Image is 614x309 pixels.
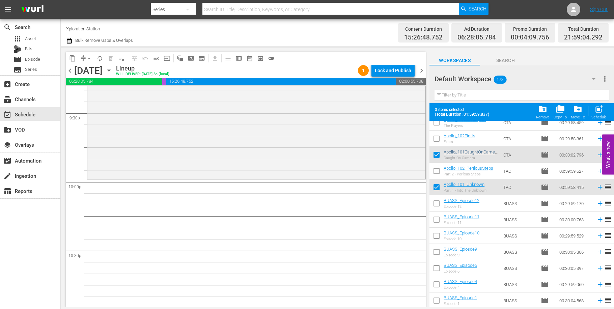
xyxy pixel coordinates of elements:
[80,55,87,62] span: compress
[375,64,411,77] div: Lock and Publish
[541,297,549,305] span: Episode
[444,230,479,235] a: BUASS_Epiosde10
[604,215,612,223] span: reorder
[444,253,477,257] div: Episode 9
[557,244,594,260] td: 00:30:05.366
[573,105,582,114] span: drive_file_move
[589,103,609,121] span: Add to Schedule
[188,55,194,62] span: pageview_outlined
[207,52,220,65] span: Download as CSV
[538,105,547,114] span: folder_delete
[358,68,369,73] span: 1
[198,55,205,62] span: subtitles_outlined
[552,103,569,121] span: Copy Item To Workspace
[404,34,443,41] span: 15:26:48.752
[172,52,186,65] span: Refresh All Search Blocks
[557,114,594,131] td: 00:29:58.459
[534,103,552,121] button: Remove
[557,292,594,309] td: 00:30:04.568
[569,103,587,121] button: Move To
[564,34,603,41] span: 21:59:04.292
[66,78,162,85] span: 06:28:05.784
[435,107,492,112] span: 3 items selected
[501,131,538,147] td: CTA
[444,302,477,306] div: Episode 1
[541,248,549,256] span: Episode
[604,296,612,304] span: reorder
[404,24,443,34] div: Content Duration
[534,103,552,121] span: Remove Item From Workspace
[564,24,603,34] div: Total Duration
[444,285,477,290] div: Episode 4
[480,56,531,65] span: Search
[459,3,489,15] button: Search
[396,78,426,85] span: 02:00:55.708
[457,24,496,34] div: Ad Duration
[444,204,479,209] div: Episode 12
[235,55,242,62] span: calendar_view_week_outlined
[3,172,11,180] span: Ingestion
[501,228,538,244] td: BUASS
[429,56,480,65] span: Workspaces
[246,55,253,62] span: date_range_outlined
[604,280,612,288] span: reorder
[268,55,275,62] span: toggle_off
[3,126,11,134] span: VOD
[554,115,567,119] div: Copy To
[444,149,498,160] a: Apollo_101CaughtOnCamera
[596,281,604,288] svg: Add to Schedule
[541,151,549,159] span: Episode
[604,264,612,272] span: reorder
[501,179,538,195] td: TAC
[74,65,103,76] div: [DATE]
[444,214,479,219] a: BUASS_Epiosde11
[604,199,612,207] span: reorder
[3,95,11,104] span: Channels
[511,34,549,41] span: 00:04:09.756
[444,237,479,241] div: Episode 10
[13,55,22,63] span: Episode
[604,248,612,256] span: reorder
[469,3,486,15] span: Search
[596,119,604,126] svg: Add to Schedule
[557,195,594,212] td: 00:29:59.170
[601,71,609,87] button: more_vert
[444,133,475,138] a: Apollo_102Firsts
[557,260,594,276] td: 00:30:05.397
[591,115,607,119] div: Schedule
[444,198,479,203] a: BUASS_Epiosde12
[596,200,604,207] svg: Add to Schedule
[220,52,233,65] span: Day Calendar View
[541,264,549,272] span: Episode
[541,167,549,175] span: Episode
[69,55,76,62] span: content_copy
[557,147,594,163] td: 00:30:02.796
[444,247,477,252] a: BUASS_Epiosde9
[417,66,426,75] span: chevron_right
[541,280,549,288] span: Episode
[166,78,396,85] span: 15:26:48.752
[501,195,538,212] td: BUASS
[501,147,538,163] td: CTA
[571,115,585,119] div: Move To
[13,66,22,74] span: Series
[541,183,549,191] span: Episode
[604,183,612,191] span: reorder
[501,276,538,292] td: BUASS
[153,55,160,62] span: menu_open
[501,163,538,179] td: TAC
[536,115,550,119] div: Remove
[511,24,549,34] div: Promo Duration
[164,55,170,62] span: input
[602,135,614,175] button: Open Feedback Widget
[494,73,507,87] span: 173
[596,248,604,256] svg: Add to Schedule
[3,111,11,119] span: Schedule
[435,69,602,88] div: Default Workspace
[596,151,604,159] svg: Add to Schedule
[233,53,244,64] span: Week Calendar View
[16,2,49,18] img: ans4CAIJ8jUAAAAAAAAAAAAAAAAAAAAAAAAgQb4GAAAAAAAAAAAAAAAAAAAAAAAAJMjXAAAAAAAAAAAAAAAAAAAAAAAAgAT5G...
[13,35,22,43] span: Asset
[444,123,486,128] div: The Players
[162,53,172,64] span: Update Metadata from Key Asset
